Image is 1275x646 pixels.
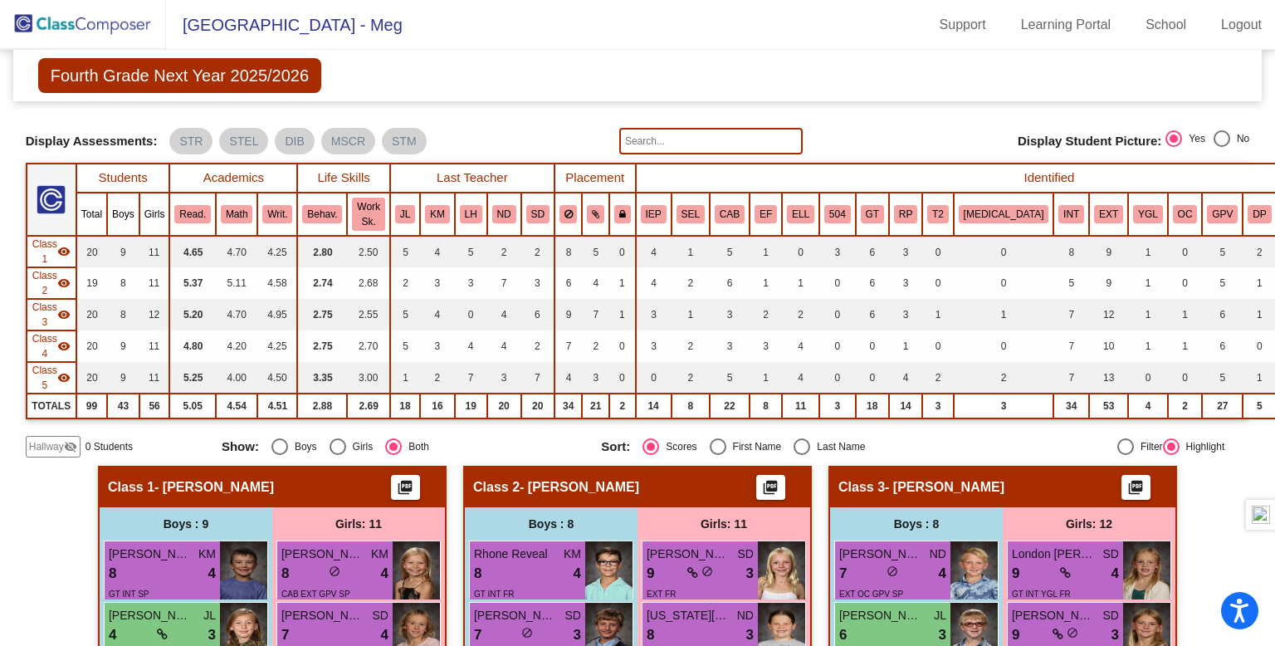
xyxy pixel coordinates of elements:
td: 4 [636,236,672,267]
button: Writ. [262,205,292,223]
td: 1 [1128,267,1168,299]
td: 6 [856,236,889,267]
td: 2 [521,236,554,267]
td: 5 [390,330,420,362]
td: 3 [487,362,521,394]
td: 4 [782,362,819,394]
td: 10 [1089,330,1128,362]
th: Individualized Education Plan [636,193,672,236]
span: Class 5 [32,363,57,393]
button: IEP [641,205,667,223]
span: Fourth Grade Next Year 2025/2026 [38,58,321,93]
td: 11 [139,267,170,299]
th: Students [76,164,170,193]
td: 18 [856,394,889,418]
button: EF [755,205,777,223]
span: Hallway [29,439,64,454]
td: 5.05 [169,394,216,418]
td: 5 [1202,362,1243,394]
td: 0 [819,299,856,330]
td: 5 [455,236,487,267]
th: Girls [139,193,170,236]
td: 19 [455,394,487,418]
td: 11 [782,394,819,418]
td: 1 [672,299,710,330]
td: 16 [420,394,455,418]
th: Placement [554,164,636,193]
mat-icon: visibility [57,340,71,353]
td: 2.75 [297,299,347,330]
td: 4 [420,299,455,330]
td: 0 [856,330,889,362]
th: READ Plan [889,193,922,236]
td: 20 [76,236,107,267]
th: Introvert [1053,193,1089,236]
td: 1 [1128,236,1168,267]
td: 4 [1128,394,1168,418]
td: 8 [672,394,710,418]
td: 0 [856,362,889,394]
a: School [1132,12,1199,38]
button: SEL [677,205,705,223]
th: Academics [169,164,297,193]
mat-chip: STEL [219,128,268,154]
td: 1 [609,299,636,330]
td: 2 [922,362,954,394]
button: DP [1248,205,1271,223]
td: 0 [922,267,954,299]
mat-icon: picture_as_pdf [395,479,415,502]
td: 4.65 [169,236,216,267]
mat-icon: visibility [57,245,71,258]
td: 4.58 [257,267,297,299]
div: No [1230,131,1249,146]
th: Last Teacher [390,164,554,193]
td: 0 [1168,236,1203,267]
td: 3 [582,362,609,394]
button: YGL [1133,205,1163,223]
td: 3 [636,299,672,330]
td: 12 [139,299,170,330]
td: 3 [710,330,750,362]
td: 13 [1089,362,1128,394]
button: Work Sk. [352,198,384,231]
td: 6 [856,299,889,330]
td: 3.35 [297,362,347,394]
td: 1 [390,362,420,394]
td: Hidden teacher - Brad [27,362,76,394]
td: 20 [487,394,521,418]
td: 2.70 [347,330,389,362]
td: 43 [107,394,139,418]
td: 0 [819,267,856,299]
button: Print Students Details [391,475,420,500]
td: 0 [636,362,672,394]
button: Math [221,205,252,223]
td: 20 [76,330,107,362]
td: 0 [954,330,1054,362]
div: Scores [659,439,696,454]
td: 0 [819,330,856,362]
td: 9 [554,299,583,330]
th: Kerry McGonigle [420,193,455,236]
td: 0 [954,236,1054,267]
td: 0 [954,267,1054,299]
td: 11 [139,236,170,267]
td: 2 [782,299,819,330]
td: 2.74 [297,267,347,299]
td: 2.88 [297,394,347,418]
div: Girls [346,439,374,454]
td: 1 [750,236,782,267]
td: 2.50 [347,236,389,267]
button: CAB [715,205,745,223]
td: 3 [710,299,750,330]
span: Show: [222,439,259,454]
td: 6 [856,267,889,299]
td: 9 [107,330,139,362]
th: Young for Grade Level [1128,193,1168,236]
td: 2.69 [347,394,389,418]
td: 99 [76,394,107,418]
td: 4 [487,299,521,330]
td: TOTALS [27,394,76,418]
td: 20 [521,394,554,418]
td: 2 [750,299,782,330]
button: GPV [1207,205,1238,223]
